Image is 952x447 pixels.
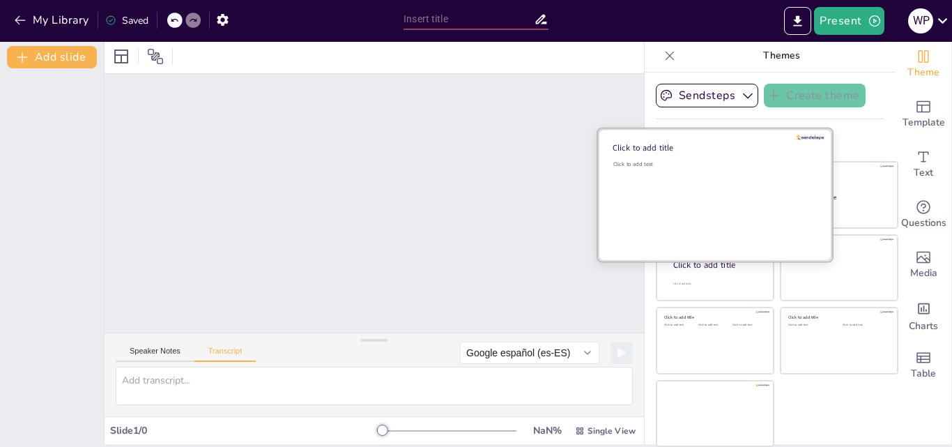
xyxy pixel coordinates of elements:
[664,324,696,327] div: Click to add text
[896,39,951,89] div: Change the overall theme
[673,282,761,286] div: Click to add body
[788,241,888,247] div: Click to add title
[664,315,764,320] div: Click to add title
[530,424,564,437] div: NaN %
[910,266,937,281] span: Media
[843,324,886,327] div: Click to add text
[110,424,383,437] div: Slide 1 / 0
[792,193,885,202] div: Click to add title
[681,39,882,73] p: Themes
[7,46,97,68] button: Add slide
[896,240,951,290] div: Add images, graphics, shapes or video
[10,9,95,31] button: My Library
[896,290,951,340] div: Add charts and graphs
[784,7,811,35] button: Export to PowerPoint
[673,259,762,271] div: Click to add title
[792,207,884,211] div: Click to add text
[611,342,633,364] button: Play
[110,45,132,68] div: Layout
[116,347,194,362] button: Speaker Notes
[909,319,938,334] span: Charts
[908,7,933,35] button: W p
[764,84,866,107] button: Create theme
[788,324,832,327] div: Click to add text
[896,340,951,391] div: Add a table
[147,48,164,65] span: Position
[656,84,758,107] button: Sendsteps
[814,7,884,35] button: Present
[896,190,951,240] div: Get real-time input from your audience
[914,165,933,181] span: Text
[788,315,888,320] div: Click to add title
[613,160,813,168] div: Click to add text
[901,215,946,231] span: Questions
[460,342,599,364] button: Google español (es-ES)
[732,324,764,327] div: Click to add text
[903,115,945,130] span: Template
[194,347,256,362] button: Transcript
[907,65,939,80] span: Theme
[613,142,812,153] div: Click to add title
[105,14,148,27] div: Saved
[404,9,534,29] input: Insert title
[908,8,933,33] div: W p
[588,425,636,437] span: Single View
[698,324,730,327] div: Click to add text
[896,89,951,139] div: Add ready made slides
[911,366,936,381] span: Table
[896,139,951,190] div: Add text boxes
